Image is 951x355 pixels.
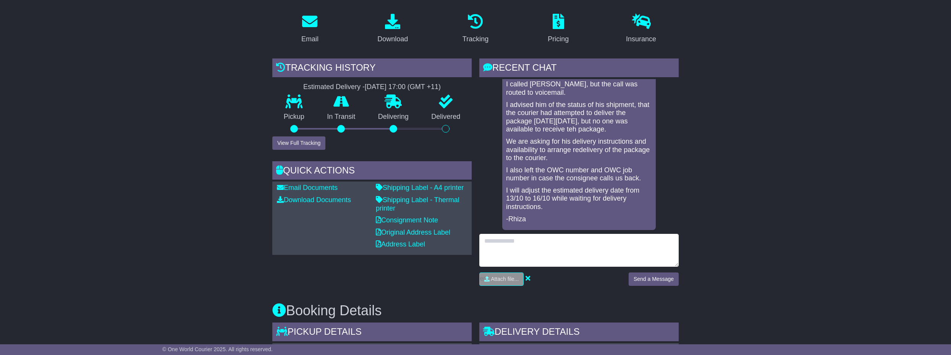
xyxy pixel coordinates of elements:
p: I advised him of the status of his shipment, that the courier had attempted to deliver the packag... [506,101,652,134]
a: Download Documents [277,196,351,204]
a: Original Address Label [376,229,450,236]
div: Estimated Delivery - [272,83,472,91]
a: Shipping Label - A4 printer [376,184,464,191]
div: Pickup Details [272,323,472,343]
a: Email Documents [277,184,338,191]
a: Tracking [458,11,493,47]
a: Shipping Label - Thermal printer [376,196,459,212]
div: Quick Actions [272,161,472,182]
span: © One World Courier 2025. All rights reserved. [162,346,273,352]
p: In Transit [316,113,367,121]
a: Email [296,11,323,47]
h3: Booking Details [272,303,679,318]
div: Email [301,34,319,44]
a: Consignment Note [376,216,438,224]
a: Pricing [543,11,574,47]
p: I called [PERSON_NAME], but the call was routed to voicemail. [506,80,652,97]
div: Tracking [463,34,488,44]
a: Insurance [621,11,661,47]
p: Delivering [367,113,420,121]
div: Pricing [548,34,569,44]
p: -Rhiza [506,215,652,224]
button: Send a Message [629,272,679,286]
p: I will adjust the estimated delivery date from 13/10 to 16/10 while waiting for delivery instruct... [506,186,652,211]
button: View Full Tracking [272,136,325,150]
p: Delivered [420,113,472,121]
p: Pickup [272,113,316,121]
div: Delivery Details [479,323,679,343]
div: [DATE] 17:00 (GMT +11) [365,83,441,91]
div: Insurance [626,34,656,44]
div: Download [377,34,408,44]
p: I also left the OWC number and OWC job number in case the consignee calls us back. [506,166,652,183]
p: We are asking for his delivery instructions and availability to arrange redelivery of the package... [506,138,652,162]
a: Download [372,11,413,47]
div: RECENT CHAT [479,58,679,79]
div: Tracking history [272,58,472,79]
a: Address Label [376,240,425,248]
